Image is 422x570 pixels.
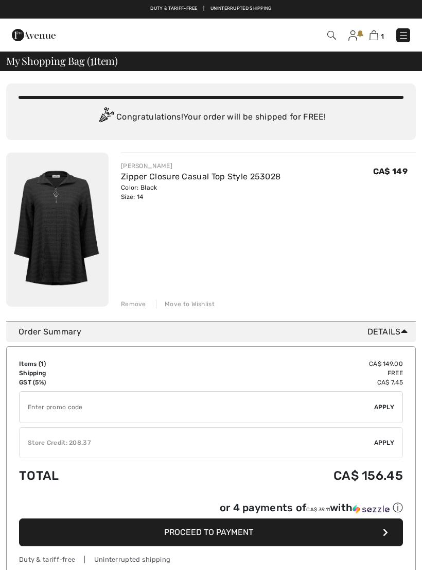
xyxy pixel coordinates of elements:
div: [PERSON_NAME] [121,161,280,171]
a: Zipper Closure Casual Top Style 253028 [121,172,280,181]
span: 1 [381,32,384,40]
button: Proceed to Payment [19,518,403,546]
span: Details [367,326,412,338]
td: Free [159,368,403,378]
div: Remove [121,299,146,309]
div: or 4 payments of with [220,501,403,515]
img: Sezzle [353,505,390,514]
img: 1ère Avenue [12,25,56,45]
td: CA$ 149.00 [159,359,403,368]
img: Zipper Closure Casual Top Style 253028 [6,153,109,307]
img: My Info [348,30,357,41]
img: Search [327,31,336,40]
img: Menu [398,30,409,41]
div: Duty & tariff-free | Uninterrupted shipping [19,555,403,564]
span: 1 [90,53,94,66]
div: Store Credit: 208.37 [20,438,374,447]
span: Apply [374,438,395,447]
img: Shopping Bag [370,30,378,40]
img: Congratulation2.svg [96,107,116,128]
td: CA$ 156.45 [159,458,403,493]
span: My Shopping Bag ( Item) [6,56,118,66]
div: Order Summary [19,326,412,338]
span: CA$ 39.11 [306,507,330,513]
span: 1 [41,360,44,367]
td: Total [19,458,159,493]
div: Move to Wishlist [156,299,215,309]
input: Promo code [20,392,374,423]
td: Shipping [19,368,159,378]
span: CA$ 149 [373,166,408,176]
div: Color: Black Size: 14 [121,183,280,202]
a: 1ère Avenue [12,29,56,39]
td: CA$ 7.45 [159,378,403,387]
div: or 4 payments ofCA$ 39.11withSezzle Click to learn more about Sezzle [19,501,403,518]
div: Congratulations! Your order will be shipped for FREE! [19,107,403,128]
span: Proceed to Payment [164,527,253,537]
span: Apply [374,403,395,412]
td: Items ( ) [19,359,159,368]
td: GST (5%) [19,378,159,387]
a: 1 [370,29,384,41]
